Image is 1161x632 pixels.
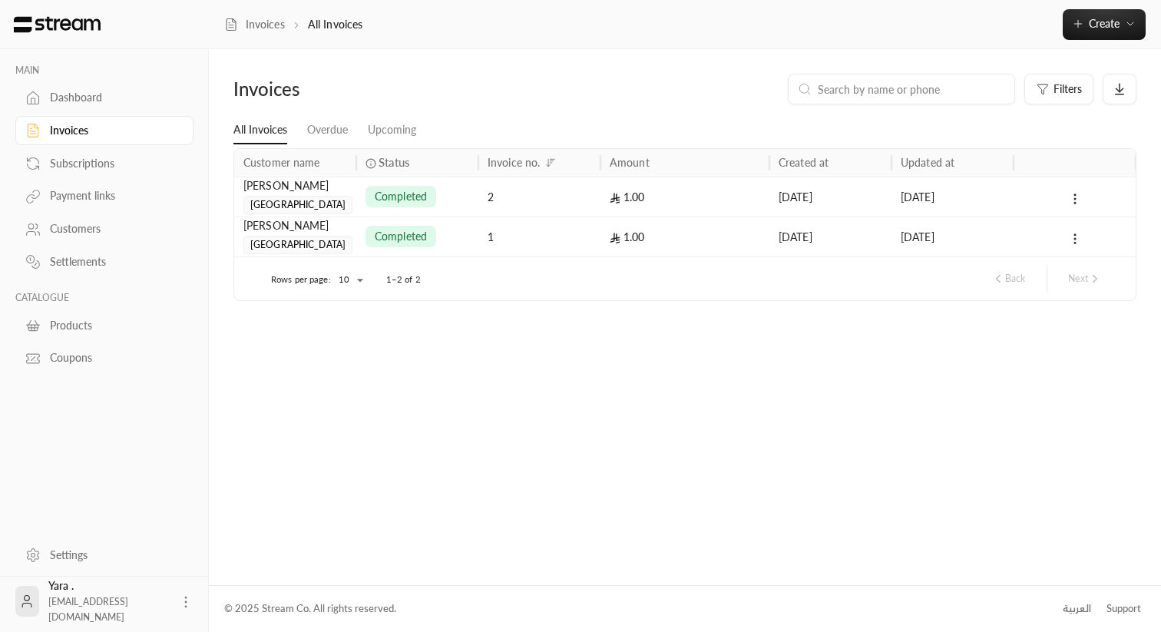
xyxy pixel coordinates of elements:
[368,117,416,144] a: Upcoming
[50,156,174,171] div: Subscriptions
[379,154,409,170] span: Status
[901,217,1004,256] div: [DATE]
[15,540,193,570] a: Settings
[610,177,760,217] div: 1.00
[610,156,650,169] div: Amount
[243,236,352,254] span: [GEOGRAPHIC_DATA]
[375,189,427,204] span: completed
[224,17,362,32] nav: breadcrumb
[15,181,193,211] a: Payment links
[243,156,320,169] div: Customer name
[15,148,193,178] a: Subscriptions
[15,310,193,340] a: Products
[1063,601,1091,617] div: العربية
[541,154,560,172] button: Sort
[224,601,396,617] div: © 2025 Stream Co. All rights reserved.
[901,156,954,169] div: Updated at
[15,292,193,304] p: CATALOGUE
[50,90,174,105] div: Dashboard
[1063,9,1146,40] button: Create
[1024,74,1093,104] button: Filters
[50,254,174,270] div: Settlements
[779,217,882,256] div: [DATE]
[331,270,368,290] div: 10
[15,116,193,146] a: Invoices
[50,318,174,333] div: Products
[224,17,285,32] a: Invoices
[15,214,193,244] a: Customers
[243,196,352,214] span: [GEOGRAPHIC_DATA]
[1101,595,1146,623] a: Support
[779,156,829,169] div: Created at
[1053,84,1082,94] span: Filters
[50,350,174,366] div: Coupons
[50,188,174,203] div: Payment links
[48,578,169,624] div: Yara .
[15,65,193,77] p: MAIN
[610,217,760,256] div: 1.00
[308,17,363,32] p: All Invoices
[15,343,193,373] a: Coupons
[50,123,174,138] div: Invoices
[233,77,448,101] div: Invoices
[488,156,540,169] div: Invoice no.
[901,177,1004,217] div: [DATE]
[488,177,591,217] div: 2
[1089,17,1120,30] span: Create
[271,273,331,286] p: Rows per page:
[50,221,174,237] div: Customers
[12,16,102,33] img: Logo
[15,247,193,277] a: Settlements
[48,596,128,623] span: [EMAIL_ADDRESS][DOMAIN_NAME]
[50,548,174,563] div: Settings
[386,273,421,286] p: 1–2 of 2
[488,217,591,256] div: 1
[818,81,1005,98] input: Search by name or phone
[243,217,347,234] div: [PERSON_NAME]
[243,177,347,194] div: [PERSON_NAME]
[307,117,348,144] a: Overdue
[15,83,193,113] a: Dashboard
[779,177,882,217] div: [DATE]
[375,229,427,244] span: completed
[233,117,287,144] a: All Invoices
